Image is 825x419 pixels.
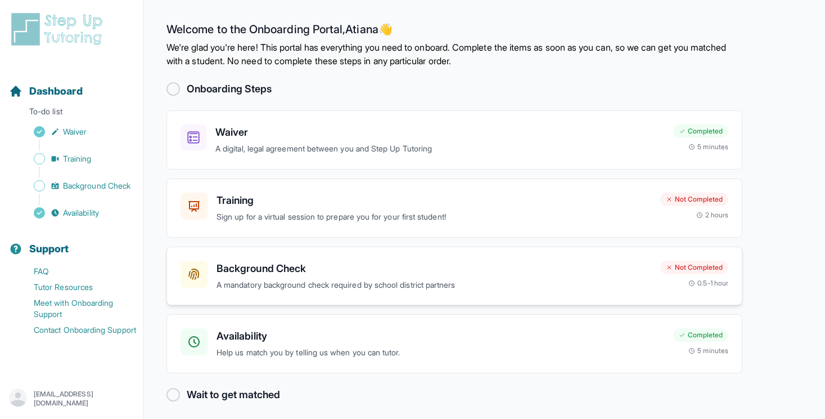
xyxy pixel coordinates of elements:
button: Support [4,223,139,261]
a: AvailabilityHelp us match you by telling us when you can tutor.Completed5 minutes [166,314,742,373]
a: TrainingSign up for a virtual session to prepare you for your first student!Not Completed2 hours [166,179,742,238]
a: FAQ [9,264,143,279]
p: A mandatory background check required by school district partners [217,279,651,292]
a: WaiverA digital, legal agreement between you and Step Up TutoringCompleted5 minutes [166,110,742,170]
img: logo [9,11,109,47]
span: Training [63,153,92,164]
div: 5 minutes [688,142,728,151]
span: Dashboard [29,83,83,99]
div: 0.5-1 hour [688,279,728,288]
span: Background Check [63,180,130,191]
p: [EMAIL_ADDRESS][DOMAIN_NAME] [34,390,134,408]
span: Availability [63,207,99,219]
span: Waiver [63,126,87,137]
p: Sign up for a virtual session to prepare you for your first student! [217,211,651,224]
p: Help us match you by telling us when you can tutor. [217,346,664,359]
h2: Onboarding Steps [187,81,272,97]
p: A digital, legal agreement between you and Step Up Tutoring [215,142,664,155]
p: To-do list [4,106,139,122]
h3: Background Check [217,261,651,277]
div: 2 hours [696,211,729,220]
h3: Waiver [215,124,664,140]
div: Not Completed [660,193,728,206]
a: Tutor Resources [9,279,143,295]
div: Completed [673,124,728,138]
span: Support [29,241,69,257]
a: Availability [9,205,143,221]
a: Dashboard [9,83,83,99]
button: [EMAIL_ADDRESS][DOMAIN_NAME] [9,389,134,409]
button: Dashboard [4,65,139,104]
h3: Training [217,193,651,208]
h3: Availability [217,328,664,344]
a: Background CheckA mandatory background check required by school district partnersNot Completed0.5... [166,247,742,306]
a: Background Check [9,178,143,194]
div: Completed [673,328,728,342]
div: Not Completed [660,261,728,274]
h2: Wait to get matched [187,387,280,403]
a: Training [9,151,143,167]
a: Meet with Onboarding Support [9,295,143,322]
h2: Welcome to the Onboarding Portal, Atiana 👋 [166,23,742,41]
p: We're glad you're here! This portal has everything you need to onboard. Complete the items as soo... [166,41,742,68]
div: 5 minutes [688,346,728,355]
a: Waiver [9,124,143,140]
a: Contact Onboarding Support [9,322,143,338]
